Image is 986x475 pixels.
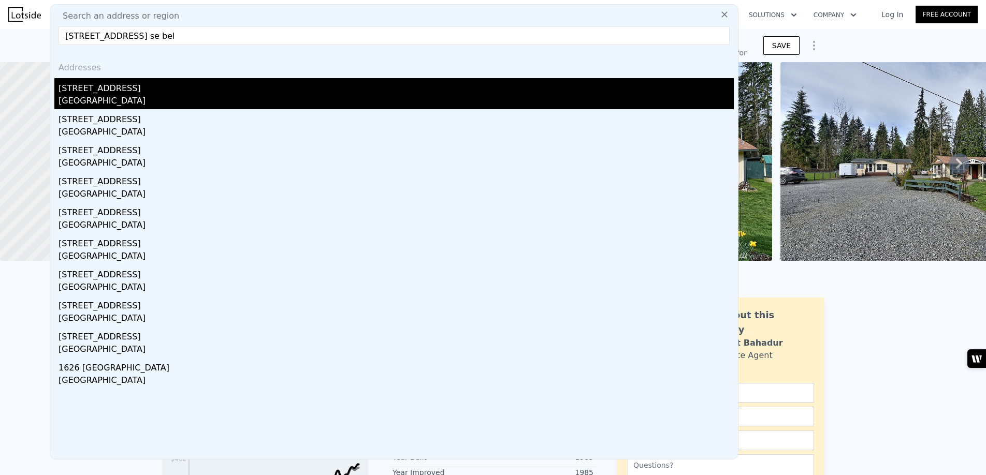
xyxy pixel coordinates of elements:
[54,10,179,22] span: Search an address or region
[699,308,814,337] div: Ask about this property
[916,6,978,23] a: Free Account
[741,6,805,24] button: Solutions
[170,455,186,463] tspan: $462
[699,337,783,349] div: Siddhant Bahadur
[59,26,730,45] input: Enter an address, city, region, neighborhood or zip code
[869,9,916,20] a: Log In
[59,374,734,389] div: [GEOGRAPHIC_DATA]
[59,126,734,140] div: [GEOGRAPHIC_DATA]
[662,48,747,58] div: Off Market, last sold for
[59,264,734,281] div: [STREET_ADDRESS]
[804,35,824,56] button: Show Options
[59,171,734,188] div: [STREET_ADDRESS]
[59,95,734,109] div: [GEOGRAPHIC_DATA]
[59,109,734,126] div: [STREET_ADDRESS]
[8,7,41,22] img: Lotside
[59,358,734,374] div: 1626 [GEOGRAPHIC_DATA]
[59,326,734,343] div: [STREET_ADDRESS]
[59,250,734,264] div: [GEOGRAPHIC_DATA]
[59,157,734,171] div: [GEOGRAPHIC_DATA]
[59,343,734,358] div: [GEOGRAPHIC_DATA]
[59,295,734,312] div: [STREET_ADDRESS]
[763,36,800,55] button: SAVE
[59,202,734,219] div: [STREET_ADDRESS]
[59,140,734,157] div: [STREET_ADDRESS]
[59,281,734,295] div: [GEOGRAPHIC_DATA]
[59,233,734,250] div: [STREET_ADDRESS]
[59,219,734,233] div: [GEOGRAPHIC_DATA]
[59,78,734,95] div: [STREET_ADDRESS]
[59,312,734,326] div: [GEOGRAPHIC_DATA]
[805,6,865,24] button: Company
[59,188,734,202] div: [GEOGRAPHIC_DATA]
[54,53,734,78] div: Addresses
